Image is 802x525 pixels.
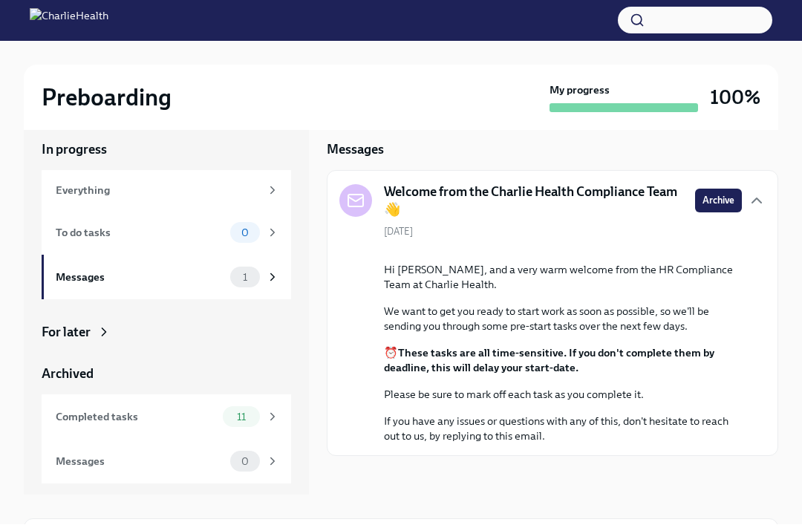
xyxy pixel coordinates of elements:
[695,189,742,213] button: Archive
[42,255,291,300] a: Messages1
[42,211,291,255] a: To do tasks0
[30,9,108,33] img: CharlieHealth
[384,183,683,219] h5: Welcome from the Charlie Health Compliance Team 👋
[42,324,291,342] a: For later
[56,183,260,199] div: Everything
[384,263,742,293] p: Hi [PERSON_NAME], and a very warm welcome from the HR Compliance Team at Charlie Health.
[232,457,258,468] span: 0
[550,83,610,98] strong: My progress
[56,409,217,425] div: Completed tasks
[702,194,734,209] span: Archive
[56,225,224,241] div: To do tasks
[710,85,760,111] h3: 100%
[42,83,172,113] h2: Preboarding
[384,347,714,375] strong: These tasks are all time-sensitive. If you don't complete them by deadline, this will delay your ...
[56,270,224,286] div: Messages
[42,365,291,383] a: Archived
[232,228,258,239] span: 0
[327,141,384,159] h5: Messages
[42,324,91,342] div: For later
[42,171,291,211] a: Everything
[384,225,413,239] span: [DATE]
[42,141,291,159] a: In progress
[42,440,291,484] a: Messages0
[384,414,742,444] p: If you have any issues or questions with any of this, don't hesitate to reach out to us, by reply...
[384,346,742,376] p: ⏰
[384,304,742,334] p: We want to get you ready to start work as soon as possible, so we'll be sending you through some ...
[56,454,224,470] div: Messages
[234,273,256,284] span: 1
[384,388,742,402] p: Please be sure to mark off each task as you complete it.
[42,395,291,440] a: Completed tasks11
[228,412,255,423] span: 11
